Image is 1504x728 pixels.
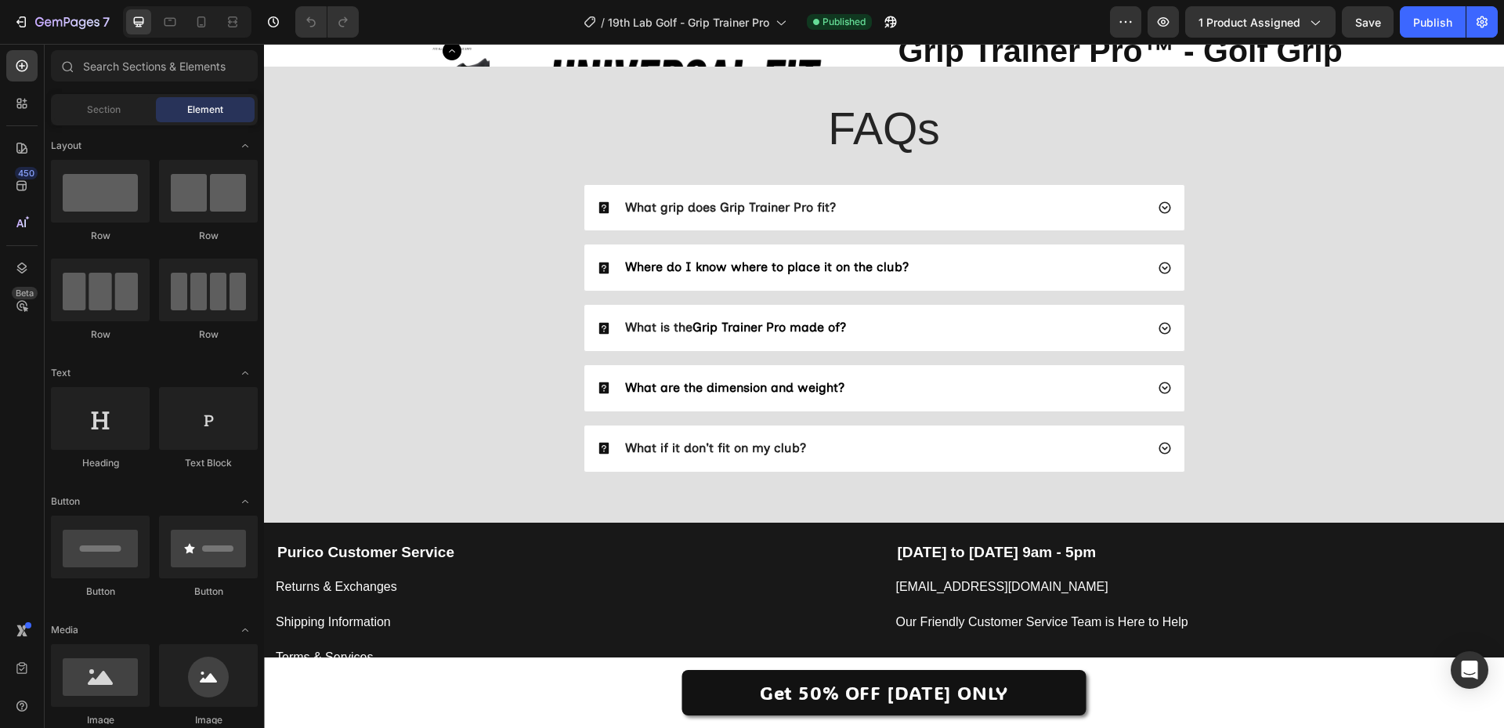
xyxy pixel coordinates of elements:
[601,14,605,31] span: /
[13,500,190,516] strong: Purico Customer Service
[1413,14,1452,31] div: Publish
[51,139,81,153] span: Layout
[159,713,258,727] div: Image
[264,44,1504,728] iframe: Design area
[51,50,258,81] input: Search Sections & Elements
[1451,651,1488,689] div: Open Intercom Messenger
[233,618,258,643] span: Toggle open
[159,456,258,470] div: Text Block
[233,489,258,514] span: Toggle open
[6,6,117,38] button: 7
[159,229,258,243] div: Row
[159,328,258,342] div: Row
[51,585,150,599] div: Button
[12,532,133,555] a: Returns & Exchanges
[418,626,822,672] a: Get 50% OFF [DATE] ONLY
[187,103,223,117] span: Element
[233,360,258,386] span: Toggle open
[1185,6,1336,38] button: 1 product assigned
[1342,6,1394,38] button: Save
[15,167,38,179] div: 450
[51,456,150,470] div: Heading
[632,532,844,555] a: [EMAIL_ADDRESS][DOMAIN_NAME]
[361,336,580,351] span: What are the dimension and weight?
[51,494,80,509] span: Button
[496,636,744,662] p: Get 50% OFF [DATE] ONLY
[233,133,258,158] span: Toggle open
[634,500,833,516] strong: [DATE] to [DATE] 9am - 5pm
[12,567,127,590] a: Shipping Information
[361,216,645,230] span: Where do I know where to place it on the club?
[103,13,110,31] p: 7
[51,366,70,380] span: Text
[12,603,109,625] p: Terms & Services
[12,603,109,625] button: <p>Terms &amp; Services</p>
[87,103,121,117] span: Section
[295,6,359,38] div: Undo/Redo
[51,713,150,727] div: Image
[1355,16,1381,29] span: Save
[51,623,78,637] span: Media
[319,54,922,115] h2: FAQs
[361,276,582,292] p: What is the
[361,156,572,171] strong: What grip does Grip Trainer Pro fit?
[1198,14,1300,31] span: 1 product assigned
[51,229,150,243] div: Row
[12,287,38,299] div: Beta
[159,585,258,599] div: Button
[1400,6,1466,38] button: Publish
[428,276,582,291] span: Grip Trainer Pro made of?
[632,567,924,590] a: Our Friendly Customer Service Team is Here to Help
[361,397,542,411] strong: What if it don't fit on my club?
[608,14,769,31] span: 19th Lab Golf - Grip Trainer Pro
[822,15,866,29] span: Published
[51,328,150,342] div: Row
